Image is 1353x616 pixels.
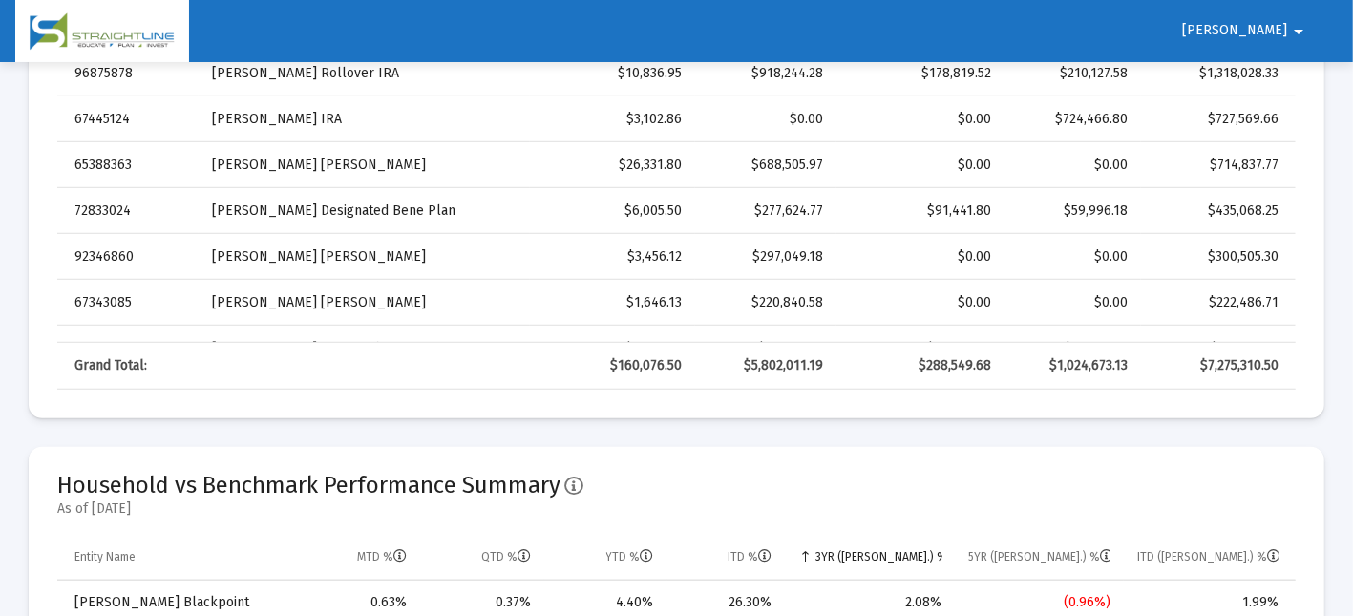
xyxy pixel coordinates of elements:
[199,51,529,96] td: [PERSON_NAME] Rollover IRA
[681,593,772,612] div: 26.30%
[1018,293,1128,312] div: $0.00
[1154,356,1279,375] div: $7,275,310.50
[708,156,823,175] div: $688,505.97
[815,549,942,564] div: 3YR ([PERSON_NAME].) %
[1018,356,1128,375] div: $1,024,673.13
[1154,64,1279,83] div: $1,318,028.33
[74,549,136,564] div: Entity Name
[1154,156,1279,175] div: $714,837.77
[420,534,544,580] td: Column QTD %
[1018,110,1128,129] div: $724,466.80
[57,534,295,580] td: Column Entity Name
[1018,64,1128,83] div: $210,127.58
[1018,202,1128,221] div: $59,996.18
[798,593,941,612] div: 2.08%
[357,549,407,564] div: MTD %
[1124,534,1296,580] td: Column ITD (Ann.) %
[1137,593,1279,612] div: 1.99%
[955,534,1125,580] td: Column 5YR (Ann.) %
[543,293,683,312] div: $1,646.13
[708,64,823,83] div: $918,244.28
[1154,339,1279,358] div: $113,178.34
[1154,293,1279,312] div: $222,486.71
[543,156,683,175] div: $26,331.80
[199,326,529,372] td: [PERSON_NAME] Individual
[850,110,991,129] div: $0.00
[295,534,421,580] td: Column MTD %
[850,202,991,221] div: $91,441.80
[543,339,683,358] div: $1,928.92
[968,593,1111,612] div: (0.96%)
[543,356,683,375] div: $160,076.50
[1154,202,1279,221] div: $435,068.25
[850,339,991,358] div: $18,288.36
[1287,12,1310,51] mat-icon: arrow_drop_down
[708,339,823,358] div: $62,878.49
[30,12,175,51] img: Dashboard
[543,64,683,83] div: $10,836.95
[708,110,823,129] div: $0.00
[850,356,991,375] div: $288,549.68
[850,64,991,83] div: $178,819.52
[1018,247,1128,266] div: $0.00
[199,280,529,326] td: [PERSON_NAME] [PERSON_NAME]
[667,534,786,580] td: Column ITD %
[1154,110,1279,129] div: $727,569.66
[1018,339,1128,358] div: $30,082.57
[199,96,529,142] td: [PERSON_NAME] IRA
[850,156,991,175] div: $0.00
[199,234,529,280] td: [PERSON_NAME] [PERSON_NAME]
[543,247,683,266] div: $3,456.12
[1159,11,1333,50] button: [PERSON_NAME]
[543,202,683,221] div: $6,005.50
[785,534,955,580] td: Column 3YR (Ann.) %
[57,51,199,96] td: 96875878
[544,534,666,580] td: Column YTD %
[199,188,529,234] td: [PERSON_NAME] Designated Bene Plan
[708,356,823,375] div: $5,802,011.19
[1154,247,1279,266] div: $300,505.30
[1182,23,1287,39] span: [PERSON_NAME]
[708,293,823,312] div: $220,840.58
[57,499,583,519] mat-card-subtitle: As of [DATE]
[1018,156,1128,175] div: $0.00
[308,593,408,612] div: 0.63%
[57,280,199,326] td: 67343085
[57,326,199,372] td: 94510792
[708,202,823,221] div: $277,624.77
[1137,549,1279,564] div: ITD ([PERSON_NAME].) %
[968,549,1111,564] div: 5YR ([PERSON_NAME].) %
[57,96,199,142] td: 67445124
[57,188,199,234] td: 72833024
[57,234,199,280] td: 92346860
[850,247,991,266] div: $0.00
[850,293,991,312] div: $0.00
[74,356,185,375] div: Grand Total:
[558,593,653,612] div: 4.40%
[606,549,654,564] div: YTD %
[57,472,560,499] span: Household vs Benchmark Performance Summary
[433,593,531,612] div: 0.37%
[481,549,531,564] div: QTD %
[728,549,772,564] div: ITD %
[57,142,199,188] td: 65388363
[199,142,529,188] td: [PERSON_NAME] [PERSON_NAME]
[543,110,683,129] div: $3,102.86
[708,247,823,266] div: $297,049.18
